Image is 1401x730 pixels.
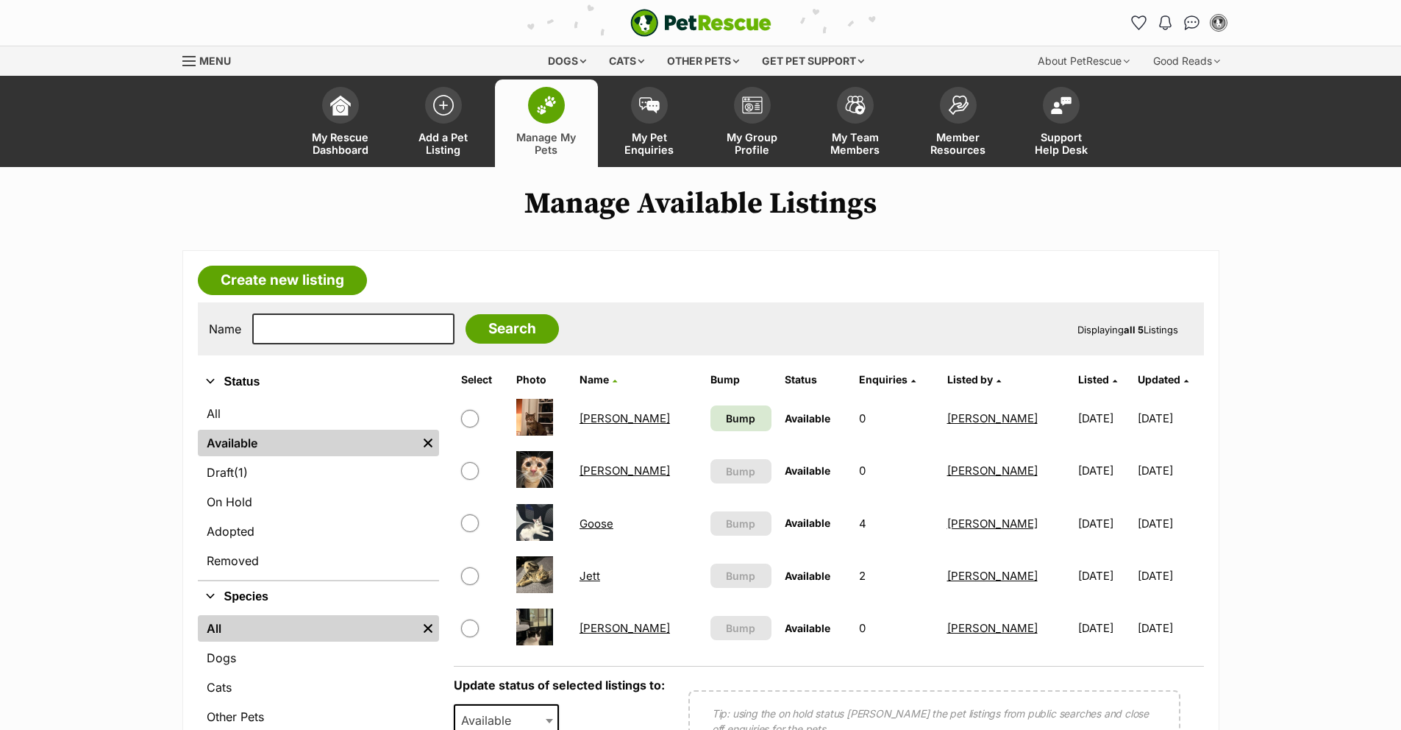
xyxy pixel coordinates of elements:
[726,620,755,636] span: Bump
[853,603,940,653] td: 0
[1138,550,1202,601] td: [DATE]
[701,79,804,167] a: My Group Profile
[198,674,439,701] a: Cats
[1180,11,1204,35] a: Conversations
[710,511,771,536] button: Bump
[454,678,665,692] label: Update status of selected listings to:
[198,489,439,515] a: On Hold
[752,46,874,76] div: Get pet support
[198,266,367,295] a: Create new listing
[182,46,241,73] a: Menu
[198,430,417,456] a: Available
[580,621,670,635] a: [PERSON_NAME]
[1184,15,1199,30] img: chat-41dd97257d64d25036548639549fe6c8038ab92f7586957e7f3b1b290dea8141.svg
[198,372,439,391] button: Status
[410,131,477,156] span: Add a Pet Listing
[199,54,231,67] span: Menu
[1138,373,1180,386] span: Updated
[198,518,439,545] a: Adopted
[198,704,439,730] a: Other Pets
[1010,79,1113,167] a: Support Help Desk
[1051,96,1072,114] img: help-desk-icon-fdf02630f3aa405de69fd3d07c3f3aa587a6932b1a1747fa1d2bba05be0121f9.svg
[513,131,580,156] span: Manage My Pets
[1028,131,1094,156] span: Support Help Desk
[580,569,600,583] a: Jett
[198,397,439,580] div: Status
[639,97,660,113] img: pet-enquiries-icon-7e3ad2cf08bfb03b45e93fb7055b45f3efa6380592205ae92323e6603595dc1f.svg
[580,464,670,478] a: [PERSON_NAME]
[599,46,655,76] div: Cats
[947,373,993,386] span: Listed by
[947,411,1038,425] a: [PERSON_NAME]
[1078,373,1117,386] a: Listed
[455,368,509,391] th: Select
[726,411,755,426] span: Bump
[1124,324,1144,336] strong: all 5
[536,96,557,115] img: manage-my-pets-icon-02211641906a0b7f246fdf0571729dbe1e7629f14944591b6c1af311fb30b64b.svg
[845,96,866,115] img: team-members-icon-5396bd8760b3fe7c0b43da4ab00e1e3bb1a5d9ba89233759b79545d2d3fc5d0d.svg
[1138,498,1202,549] td: [DATE]
[947,517,1038,531] a: [PERSON_NAME]
[785,464,830,477] span: Available
[198,400,439,427] a: All
[580,373,617,386] a: Name
[719,131,785,156] span: My Group Profile
[630,9,771,37] img: logo-e224e6f780fb5917bec1dbf3a21bbac754714ae5b6737aabdf751b685950b380.svg
[209,322,241,336] label: Name
[307,131,374,156] span: My Rescue Dashboard
[925,131,991,156] span: Member Resources
[198,645,439,671] a: Dogs
[580,517,613,531] a: Goose
[330,95,351,116] img: dashboard-icon-eb2f2d2d3e046f16d808141f083e7271f6b2e854fb5c12c21221c1fb7104beca.svg
[1154,11,1177,35] button: Notifications
[1072,445,1136,496] td: [DATE]
[433,95,454,116] img: add-pet-listing-icon-0afa8454b4691262ce3f59096e99ab1cd57d4a30225e0717b998d2c9b9846f56.svg
[1138,603,1202,653] td: [DATE]
[616,131,682,156] span: My Pet Enquiries
[853,498,940,549] td: 4
[1138,373,1188,386] a: Updated
[1207,11,1230,35] button: My account
[785,412,830,425] span: Available
[822,131,888,156] span: My Team Members
[853,393,940,444] td: 0
[947,569,1038,583] a: [PERSON_NAME]
[198,459,439,486] a: Draft
[1078,373,1109,386] span: Listed
[198,615,417,642] a: All
[630,9,771,37] a: PetRescue
[853,550,940,601] td: 2
[1159,15,1171,30] img: notifications-46538b983faf8c2785f20acdc204bb7945ddae34d4c08c2a6579f10ce5e182be.svg
[785,570,830,582] span: Available
[580,411,670,425] a: [PERSON_NAME]
[859,373,916,386] a: Enquiries
[710,616,771,640] button: Bump
[1072,393,1136,444] td: [DATE]
[1143,46,1230,76] div: Good Reads
[466,314,559,344] input: Search
[1027,46,1140,76] div: About PetRescue
[804,79,907,167] a: My Team Members
[1072,550,1136,601] td: [DATE]
[947,464,1038,478] a: [PERSON_NAME]
[1127,11,1151,35] a: Favourites
[948,95,969,115] img: member-resources-icon-8e73f808a243e03378d46382f2149f9095a855e16c252ad45f914b54edf8863c.svg
[1138,445,1202,496] td: [DATE]
[742,96,763,114] img: group-profile-icon-3fa3cf56718a62981997c0bc7e787c4b2cf8bcc04b72c1350f741eb67cf2f40e.svg
[1138,393,1202,444] td: [DATE]
[705,368,777,391] th: Bump
[1077,324,1178,336] span: Displaying Listings
[598,79,701,167] a: My Pet Enquiries
[947,621,1038,635] a: [PERSON_NAME]
[785,517,830,529] span: Available
[289,79,392,167] a: My Rescue Dashboard
[1072,498,1136,549] td: [DATE]
[417,615,439,642] a: Remove filter
[1211,15,1226,30] img: Rachel Lee profile pic
[392,79,495,167] a: Add a Pet Listing
[1127,11,1230,35] ul: Account quick links
[947,373,1001,386] a: Listed by
[580,373,609,386] span: Name
[710,459,771,483] button: Bump
[198,547,439,574] a: Removed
